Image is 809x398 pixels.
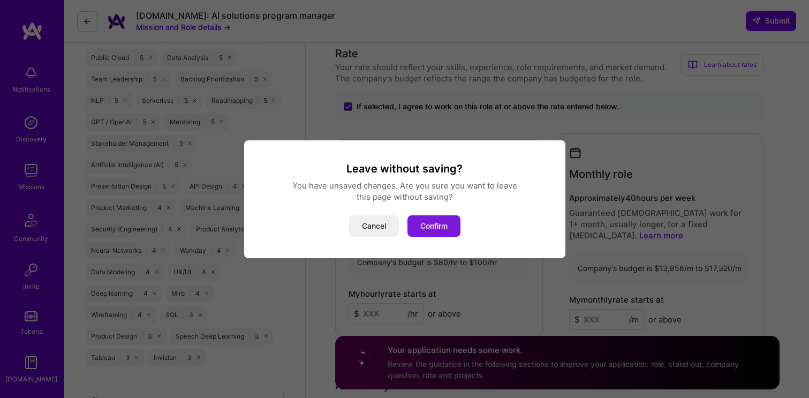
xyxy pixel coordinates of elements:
[407,215,460,237] button: Confirm
[257,191,553,202] div: this page without saving?
[349,215,399,237] button: Cancel
[257,180,553,191] div: You have unsaved changes. Are you sure you want to leave
[244,140,565,258] div: modal
[257,162,553,176] h3: Leave without saving?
